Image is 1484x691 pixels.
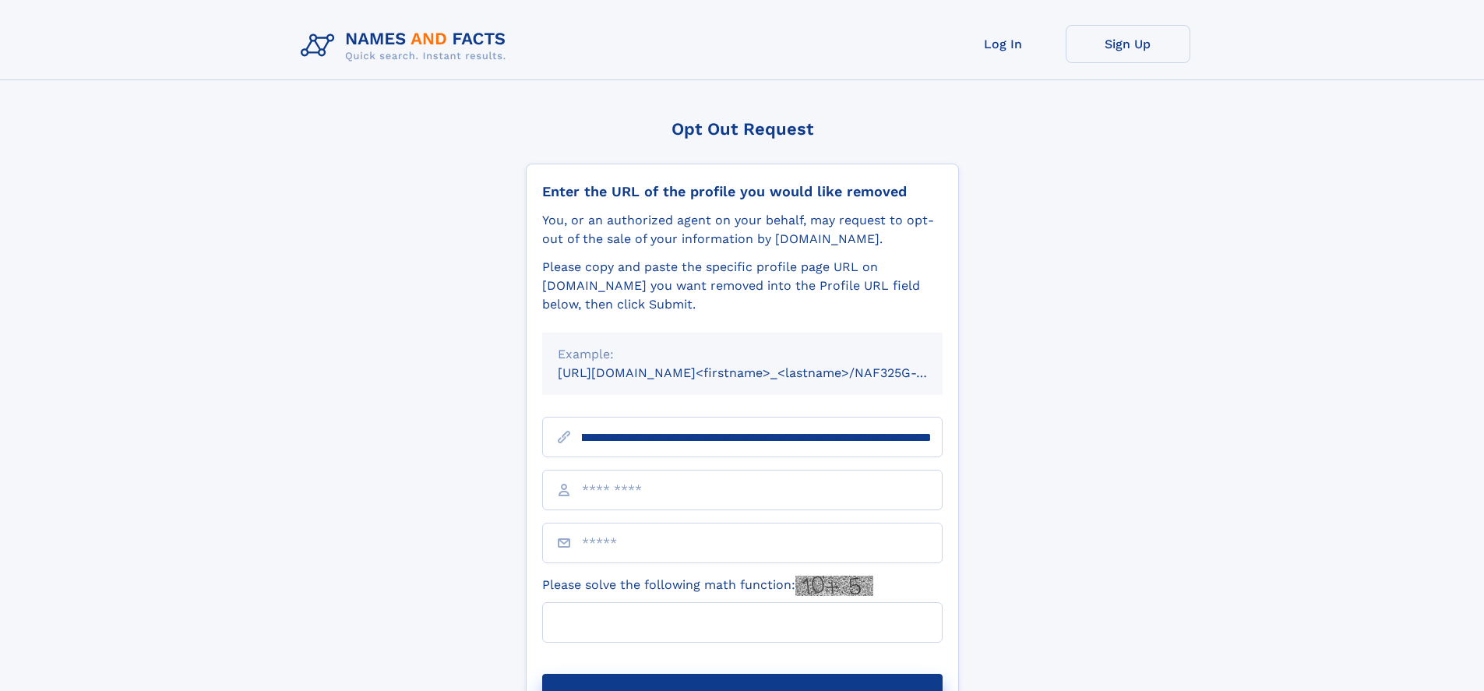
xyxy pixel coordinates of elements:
[294,25,519,67] img: Logo Names and Facts
[558,365,972,380] small: [URL][DOMAIN_NAME]<firstname>_<lastname>/NAF325G-xxxxxxxx
[542,258,943,314] div: Please copy and paste the specific profile page URL on [DOMAIN_NAME] you want removed into the Pr...
[542,576,873,596] label: Please solve the following math function:
[542,211,943,249] div: You, or an authorized agent on your behalf, may request to opt-out of the sale of your informatio...
[941,25,1066,63] a: Log In
[526,119,959,139] div: Opt Out Request
[542,183,943,200] div: Enter the URL of the profile you would like removed
[558,345,927,364] div: Example:
[1066,25,1190,63] a: Sign Up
